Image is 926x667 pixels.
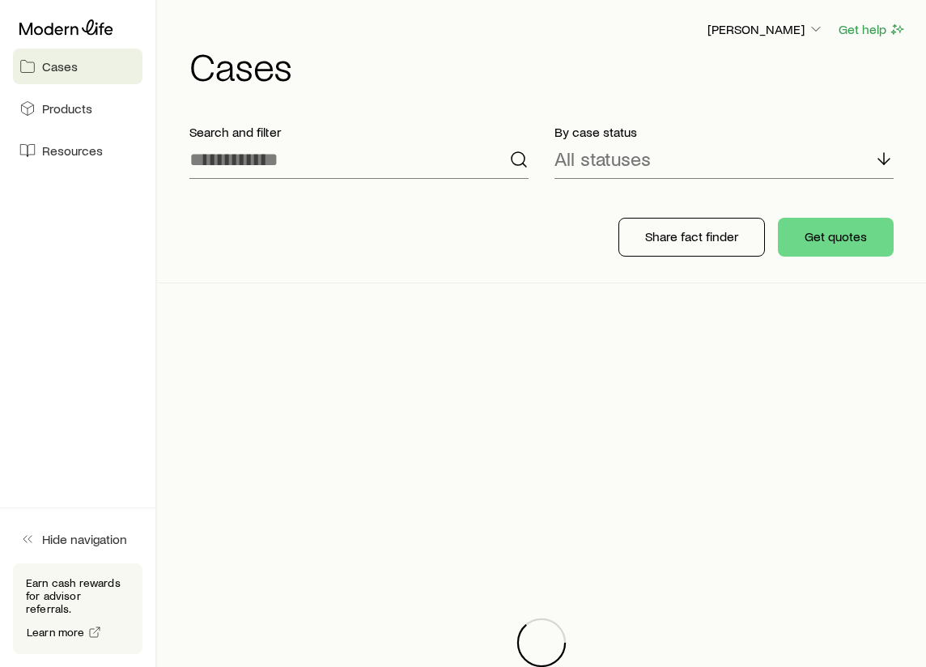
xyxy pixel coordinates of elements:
[778,218,894,257] button: Get quotes
[42,142,103,159] span: Resources
[618,218,765,257] button: Share fact finder
[189,46,907,85] h1: Cases
[13,91,142,126] a: Products
[189,124,529,140] p: Search and filter
[26,576,130,615] p: Earn cash rewards for advisor referrals.
[13,133,142,168] a: Resources
[645,228,738,244] p: Share fact finder
[42,100,92,117] span: Products
[838,20,907,39] button: Get help
[27,627,85,638] span: Learn more
[13,563,142,654] div: Earn cash rewards for advisor referrals.Learn more
[42,58,78,74] span: Cases
[554,124,894,140] p: By case status
[42,531,127,547] span: Hide navigation
[13,49,142,84] a: Cases
[554,147,651,170] p: All statuses
[13,521,142,557] button: Hide navigation
[707,20,825,40] button: [PERSON_NAME]
[707,21,824,37] p: [PERSON_NAME]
